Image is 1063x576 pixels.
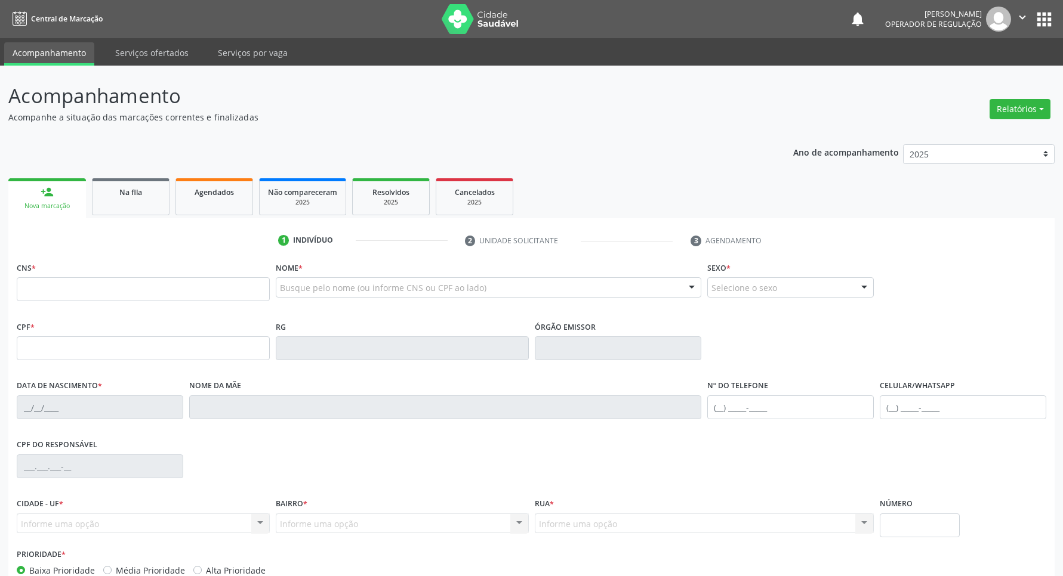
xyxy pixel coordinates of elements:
[885,9,982,19] div: [PERSON_NAME]
[17,202,78,210] div: Nova marcação
[455,187,495,197] span: Cancelados
[276,259,303,277] label: Nome
[276,495,307,513] label: Bairro
[535,318,596,336] label: Órgão emissor
[268,187,337,197] span: Não compareceram
[41,185,54,199] div: person_add
[17,454,183,478] input: ___.___.___-__
[1011,7,1034,32] button: 
[280,281,486,294] span: Busque pelo nome (ou informe CNS ou CPF ao lado)
[17,318,35,336] label: CPF
[445,198,504,207] div: 2025
[8,111,741,123] p: Acompanhe a situação das marcações correntes e finalizadas
[711,281,777,294] span: Selecione o sexo
[31,14,103,24] span: Central de Marcação
[793,144,899,159] p: Ano de acompanhamento
[849,11,866,27] button: notifications
[880,377,955,395] label: Celular/WhatsApp
[107,42,197,63] a: Serviços ofertados
[209,42,296,63] a: Serviços por vaga
[1016,11,1029,24] i: 
[885,19,982,29] span: Operador de regulação
[293,235,333,246] div: Indivíduo
[372,187,409,197] span: Resolvidos
[119,187,142,197] span: Na fila
[986,7,1011,32] img: img
[707,395,874,419] input: (__) _____-_____
[8,81,741,111] p: Acompanhamento
[17,395,183,419] input: __/__/____
[535,495,554,513] label: Rua
[278,235,289,246] div: 1
[17,436,97,454] label: CPF do responsável
[707,259,731,277] label: Sexo
[880,395,1046,419] input: (__) _____-_____
[1034,9,1055,30] button: apps
[8,9,103,29] a: Central de Marcação
[268,198,337,207] div: 2025
[4,42,94,66] a: Acompanhamento
[707,377,768,395] label: Nº do Telefone
[189,377,241,395] label: Nome da mãe
[276,318,286,336] label: RG
[17,377,102,395] label: Data de nascimento
[880,495,913,513] label: Número
[990,99,1050,119] button: Relatórios
[17,259,36,277] label: CNS
[361,198,421,207] div: 2025
[17,495,63,513] label: Cidade - UF
[195,187,234,197] span: Agendados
